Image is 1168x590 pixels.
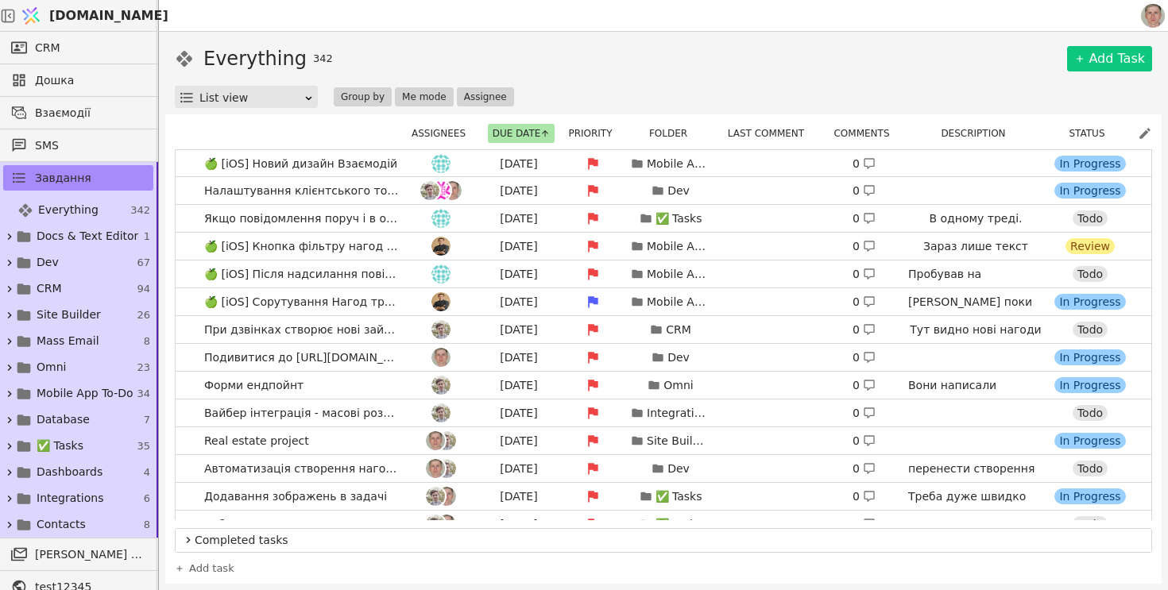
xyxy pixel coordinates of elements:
[483,349,555,366] div: [DATE]
[395,87,454,106] button: Me mode
[37,490,103,507] span: Integrations
[1073,266,1108,282] div: Todo
[431,348,451,367] img: Ро
[35,137,145,154] span: SMS
[483,433,555,449] div: [DATE]
[431,376,451,395] img: Ad
[908,488,1043,588] p: Треба дуже швидко для Металіки. Може бейс64 там, попередньо на льоту зменшивши розмір та затиснувши?
[37,228,138,245] span: Docs & Text Editor
[908,266,1043,299] p: Пробував на [GEOGRAPHIC_DATA]
[37,359,66,376] span: Omni
[37,438,83,454] span: ✅ Tasks
[853,322,876,338] div: 0
[37,254,59,271] span: Dev
[723,124,818,143] button: Last comment
[1054,349,1125,365] div: In Progress
[853,156,876,172] div: 0
[667,349,690,366] p: Dev
[633,124,713,143] div: Folder
[910,322,1041,338] p: Тут видно нові нагоди
[175,561,234,577] a: Add task
[198,152,404,175] span: 🍏 [iOS] Новий дизайн Взаємодій
[647,156,710,172] p: Mobile App To-Do
[35,72,145,89] span: Дошка
[37,333,99,349] span: Mass Email
[829,124,904,143] div: Comments
[3,542,153,567] a: [PERSON_NAME] розсилки
[853,266,876,283] div: 0
[37,411,90,428] span: Database
[1064,124,1119,143] button: Status
[483,461,555,477] div: [DATE]
[647,294,710,310] p: Mobile App To-Do
[437,431,456,450] img: Ad
[199,87,304,109] div: List view
[426,459,445,478] img: Ро
[853,349,876,366] div: 0
[908,377,1043,394] p: Вони написали
[908,294,1043,327] p: [PERSON_NAME] поки що просто новіші
[431,209,451,228] img: ih
[137,386,150,402] span: 34
[829,124,903,143] button: Comments
[35,170,91,187] span: Завдання
[176,260,1151,287] a: 🍏 [iOS] Після надсилання повідомлення його не видноih[DATE]Mobile App To-Do0 Пробував на [GEOGRAP...
[176,150,1151,177] a: 🍏 [iOS] Новий дизайн Взаємодійih[DATE]Mobile App To-Do0 In Progress
[176,288,1151,315] a: 🍏 [iOS] Сорутування Нагод треба зверху ті в яких були новіші взаємодіїOl[DATE]Mobile App To-Do0 [...
[19,1,43,31] img: Logo
[431,403,451,422] img: Ad
[1066,238,1115,254] div: Review
[1073,405,1108,421] div: Todo
[37,464,102,480] span: Dashboards
[35,105,145,121] span: Взаємодії
[483,266,555,283] div: [DATE]
[198,263,405,286] span: 🍏 [iOS] Після надсилання повідомлення його не видно
[923,238,1028,255] p: Зараз лише текст
[853,238,876,255] div: 0
[656,210,702,227] p: ✅ Tasks
[189,561,234,577] span: Add task
[483,294,555,310] div: [DATE]
[176,483,1151,510] a: Додавання зображень в задачіAdРо[DATE]✅ Tasks0 Треба дуже швидко для Металіки. Може бейс64 там, п...
[137,281,150,297] span: 94
[198,318,405,341] span: При дзвінках створює нові зайві нагоди. При активній не мало б.
[647,405,710,422] p: Integrations
[3,100,153,125] a: Взаємодії
[426,487,445,506] img: Ad
[3,165,153,191] a: Завдання
[483,516,555,533] div: [DATE]
[437,459,456,478] img: Ad
[1073,322,1108,337] div: Todo
[35,546,145,563] span: [PERSON_NAME] розсилки
[437,515,456,534] img: Ро
[853,516,876,533] div: 0
[176,316,1151,343] a: При дзвінках створює нові зайві нагоди. При активній не мало б.Ad[DATE]CRM0 Тут видно нові нагоди...
[144,229,150,245] span: 1
[49,6,168,25] span: [DOMAIN_NAME]
[911,124,1046,143] div: Description
[144,465,150,480] span: 4
[485,124,557,143] div: Due date
[853,461,876,477] div: 0
[313,51,333,67] span: 342
[176,455,1151,482] a: Автоматизація створення нагодиРоAd[DATE]Dev0 перенести створення при дзвінкуTodo
[144,491,150,507] span: 6
[408,124,479,143] div: Assignees
[656,516,702,533] p: ✅ Tasks
[198,374,310,397] span: Форми ендпойнт
[198,235,405,258] span: 🍏 [iOS] Кнопка фільтру нагод має вся спрацьовувати
[137,307,150,323] span: 26
[483,322,555,338] div: [DATE]
[198,346,405,369] span: Подивитися до [URL][DOMAIN_NAME]
[37,516,86,533] span: Contacts
[483,377,555,394] div: [DATE]
[647,433,710,449] p: Site Builder
[176,372,1151,399] a: Форми ендпойнтAd[DATE]Omni0 Вони написалиIn Progress
[431,237,451,256] img: Ol
[137,255,150,271] span: 67
[853,377,876,394] div: 0
[3,67,153,93] a: Дошка
[431,264,451,283] img: ih
[1067,46,1152,71] a: Add Task
[1054,156,1125,172] div: In Progress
